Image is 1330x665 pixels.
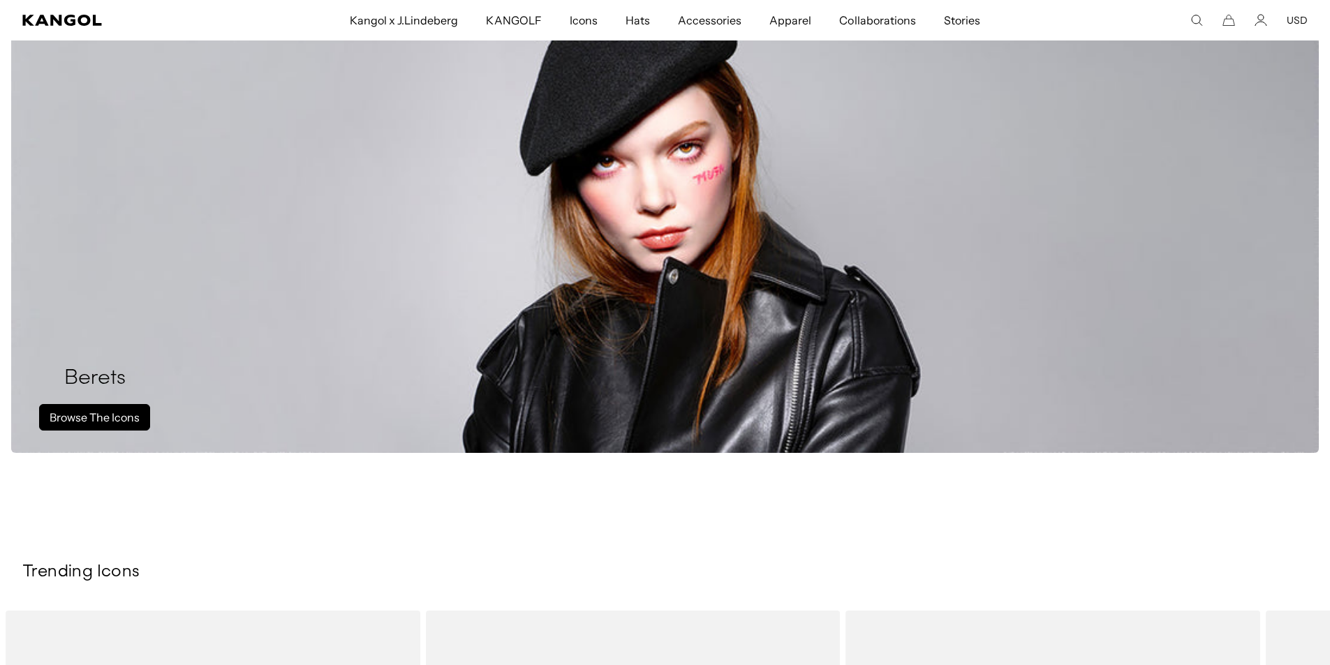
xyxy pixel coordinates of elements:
button: USD [1287,14,1308,27]
h3: Trending Icons [22,562,1308,583]
a: Kangol [22,15,231,26]
a: Browse The Icons [39,404,150,431]
button: Cart [1222,14,1235,27]
h2: Berets [39,365,150,393]
summary: Search here [1190,14,1203,27]
a: Account [1255,14,1267,27]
